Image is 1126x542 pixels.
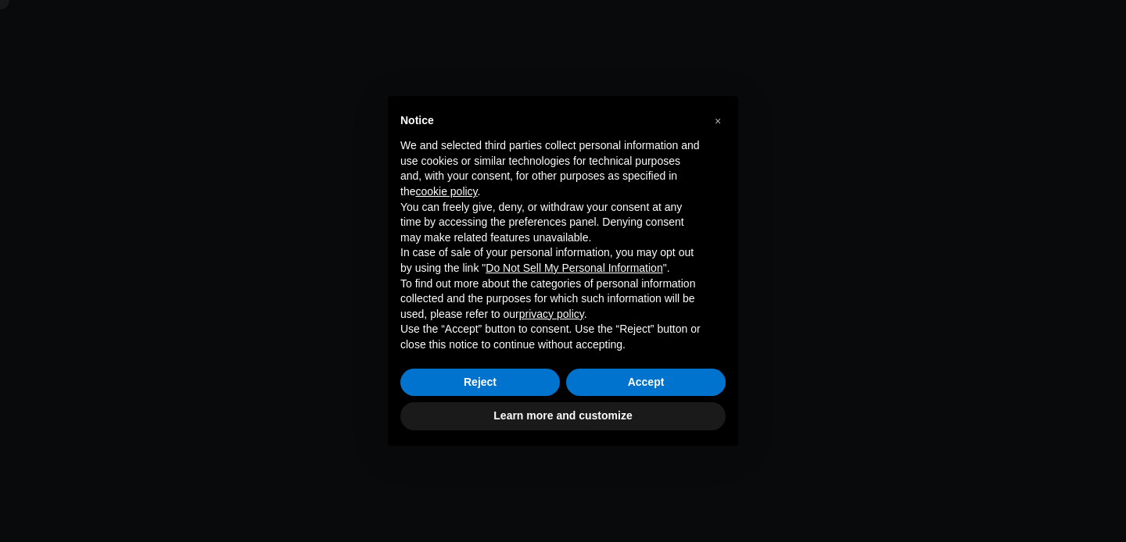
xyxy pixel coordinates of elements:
button: Reject [400,369,560,397]
a: cookie policy [415,185,477,198]
p: To find out more about the categories of personal information collected and the purposes for whic... [400,276,701,323]
a: privacy policy [519,308,584,320]
button: Accept [566,369,726,397]
button: Learn more and customize [400,402,726,430]
h2: Notice [400,115,701,126]
p: You can freely give, deny, or withdraw your consent at any time by accessing the preferences pane... [400,200,701,246]
p: We and selected third parties collect personal information and use cookies or similar technologie... [400,138,701,199]
button: Close this notice [705,109,730,134]
p: Use the “Accept” button to consent. Use the “Reject” button or close this notice to continue with... [400,322,701,352]
p: In case of sale of your personal information, you may opt out by using the link " ". [400,245,701,276]
span: × [715,115,721,127]
button: Do Not Sell My Personal Information [486,261,662,276]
